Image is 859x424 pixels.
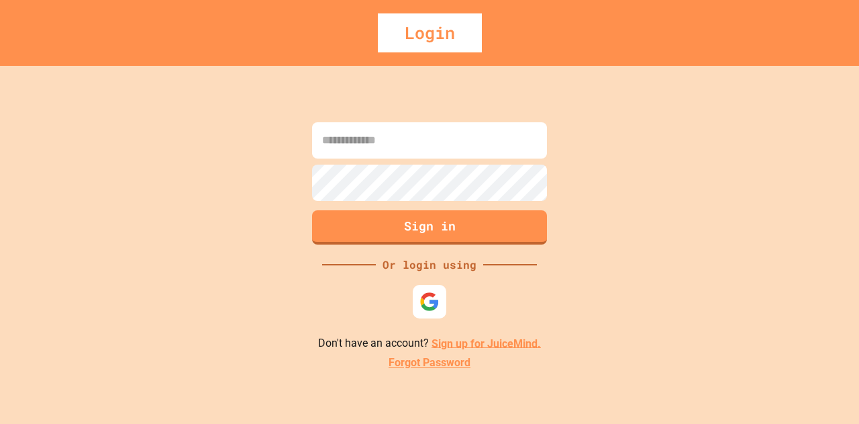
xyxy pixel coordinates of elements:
a: Forgot Password [389,355,470,371]
button: Sign in [312,210,547,245]
div: Or login using [376,257,483,273]
p: Don't have an account? [318,335,541,352]
img: google-icon.svg [419,292,440,312]
div: Login [378,13,482,52]
a: Sign up for JuiceMind. [432,337,541,349]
